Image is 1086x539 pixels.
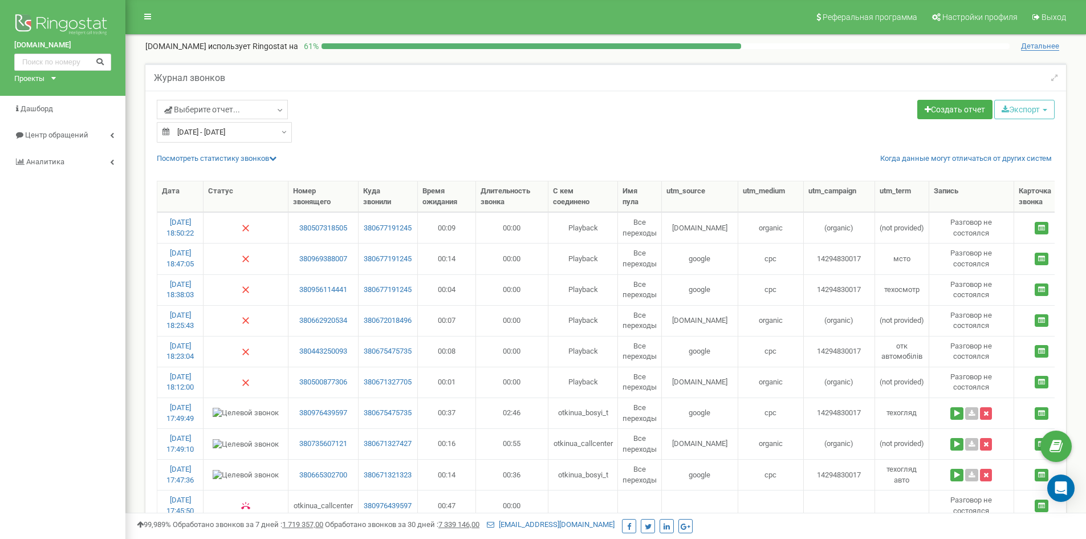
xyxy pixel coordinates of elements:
td: Playback [548,212,618,243]
td: 00:36 [476,459,548,490]
td: 00:55 [476,428,548,459]
td: otkinua_bosyi_t [548,459,618,490]
a: Скачать [965,407,978,420]
td: Разговор не состоялся [929,305,1014,336]
button: Удалить запись [980,469,992,481]
td: Все переходы [618,305,662,336]
td: organic [738,212,804,243]
a: 380671321323 [363,470,413,481]
a: 380735607121 [293,439,353,449]
td: otkinua_callcenter [288,490,358,521]
td: отк автомобілів [875,336,929,367]
td: otkinua_bosyi_t [548,398,618,428]
td: 00:16 [418,428,476,459]
td: Разговор не состоялся [929,336,1014,367]
a: 380662920534 [293,315,353,326]
span: Аналитика [26,157,64,166]
td: Все переходы [618,243,662,274]
td: Все переходы [618,428,662,459]
td: 00:00 [476,212,548,243]
span: Настройки профиля [942,13,1018,22]
button: Экспорт [994,100,1055,119]
img: Целевой звонок [213,439,279,450]
td: 00:00 [476,305,548,336]
td: Все переходы [618,336,662,367]
img: Нет ответа [241,347,250,356]
td: [DOMAIN_NAME] [662,305,738,336]
th: Карточка звонка [1014,181,1069,212]
button: Удалить запись [980,438,992,451]
td: (organic) [804,305,875,336]
img: Нет ответа [241,254,250,264]
img: Целевой звонок [213,470,279,481]
td: (organic) [804,212,875,243]
a: [EMAIL_ADDRESS][DOMAIN_NAME] [487,520,615,529]
button: Удалить запись [980,407,992,420]
td: 14294830017 [804,274,875,305]
td: 00:04 [418,274,476,305]
td: 14294830017 [804,398,875,428]
th: utm_campaign [804,181,875,212]
td: 00:09 [418,212,476,243]
td: 14294830017 [804,459,875,490]
td: 00:47 [418,490,476,521]
a: [DATE] 18:50:22 [166,218,194,237]
th: Куда звонили [359,181,418,212]
th: Статус [204,181,288,212]
a: Скачать [965,438,978,451]
th: Имя пула [618,181,662,212]
a: 380976439597 [293,408,353,419]
td: organic [738,367,804,398]
td: otkinua_callcenter [548,428,618,459]
span: Реферальная программа [823,13,917,22]
td: 00:00 [476,274,548,305]
th: С кем соединено [548,181,618,212]
td: (not provided) [875,367,929,398]
td: 00:37 [418,398,476,428]
td: 00:00 [476,367,548,398]
div: Open Intercom Messenger [1047,475,1075,502]
td: (not provided) [875,428,929,459]
a: [DOMAIN_NAME] [14,40,111,51]
td: [DOMAIN_NAME] [662,212,738,243]
td: organic [738,305,804,336]
td: google [662,459,738,490]
td: 00:00 [476,490,548,521]
a: 380677191245 [363,254,413,265]
td: (organic) [804,367,875,398]
a: Когда данные могут отличаться от других систем [880,153,1052,164]
a: [DATE] 17:49:10 [166,434,194,453]
img: Занято [241,501,250,510]
span: Обработано звонков за 7 дней : [173,520,323,529]
td: мсто [875,243,929,274]
td: Разговор не состоялся [929,212,1014,243]
a: [DATE] 18:12:00 [166,372,194,392]
a: [DATE] 18:47:05 [166,249,194,268]
a: Выберите отчет... [157,100,288,119]
td: (not provided) [875,212,929,243]
a: [DATE] 18:25:43 [166,311,194,330]
td: Все переходы [618,367,662,398]
a: [DATE] 17:49:49 [166,403,194,423]
td: Разговор не состоялся [929,274,1014,305]
img: Нет ответа [241,285,250,294]
td: 00:01 [418,367,476,398]
th: utm_source [662,181,738,212]
td: organic [738,428,804,459]
a: 380665302700 [293,470,353,481]
h5: Журнал звонков [154,73,225,83]
span: 99,989% [137,520,171,529]
a: [DATE] 18:23:04 [166,342,194,361]
input: Поиск по номеру [14,54,111,71]
td: Все переходы [618,459,662,490]
td: Разговор не состоялся [929,367,1014,398]
td: Playback [548,274,618,305]
td: [DOMAIN_NAME] [662,428,738,459]
img: Нет ответа [241,316,250,325]
a: Посмотреть cтатистику звонков [157,154,276,163]
span: Выход [1042,13,1066,22]
th: Длительность звонка [476,181,548,212]
a: 380969388007 [293,254,353,265]
a: [DATE] 18:38:03 [166,280,194,299]
td: google [662,274,738,305]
